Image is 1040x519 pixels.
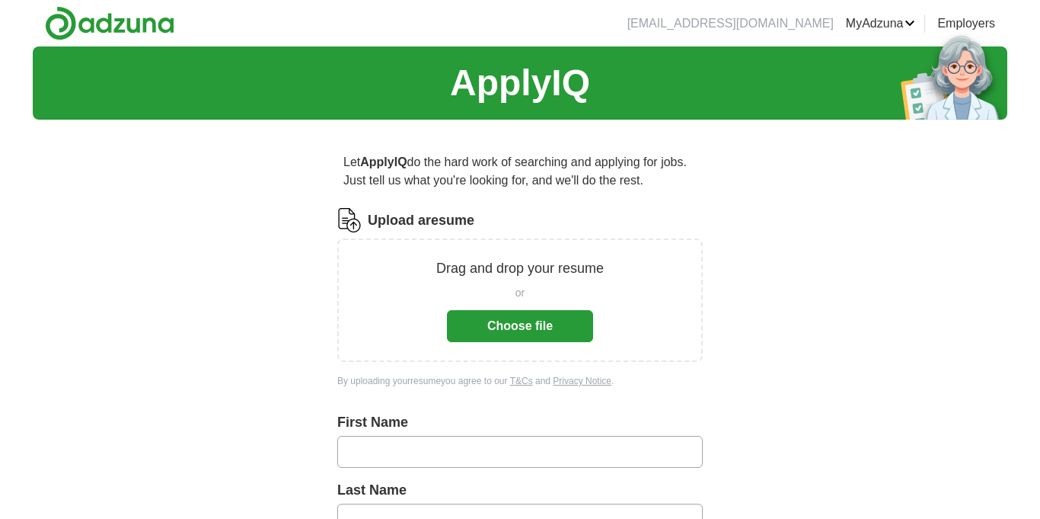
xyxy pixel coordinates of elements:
[515,285,525,301] span: or
[360,155,407,168] strong: ApplyIQ
[45,6,174,40] img: Adzuna logo
[337,147,703,196] p: Let do the hard work of searching and applying for jobs. Just tell us what you're looking for, an...
[510,376,533,386] a: T&Cs
[627,14,834,33] li: [EMAIL_ADDRESS][DOMAIN_NAME]
[337,374,703,388] div: By uploading your resume you agree to our and .
[846,14,916,33] a: MyAdzuna
[337,412,703,433] label: First Name
[368,210,474,231] label: Upload a resume
[450,56,590,111] h1: ApplyIQ
[447,310,593,342] button: Choose file
[436,258,604,279] p: Drag and drop your resume
[937,14,995,33] a: Employers
[337,480,703,501] label: Last Name
[337,208,362,232] img: CV Icon
[553,376,611,386] a: Privacy Notice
